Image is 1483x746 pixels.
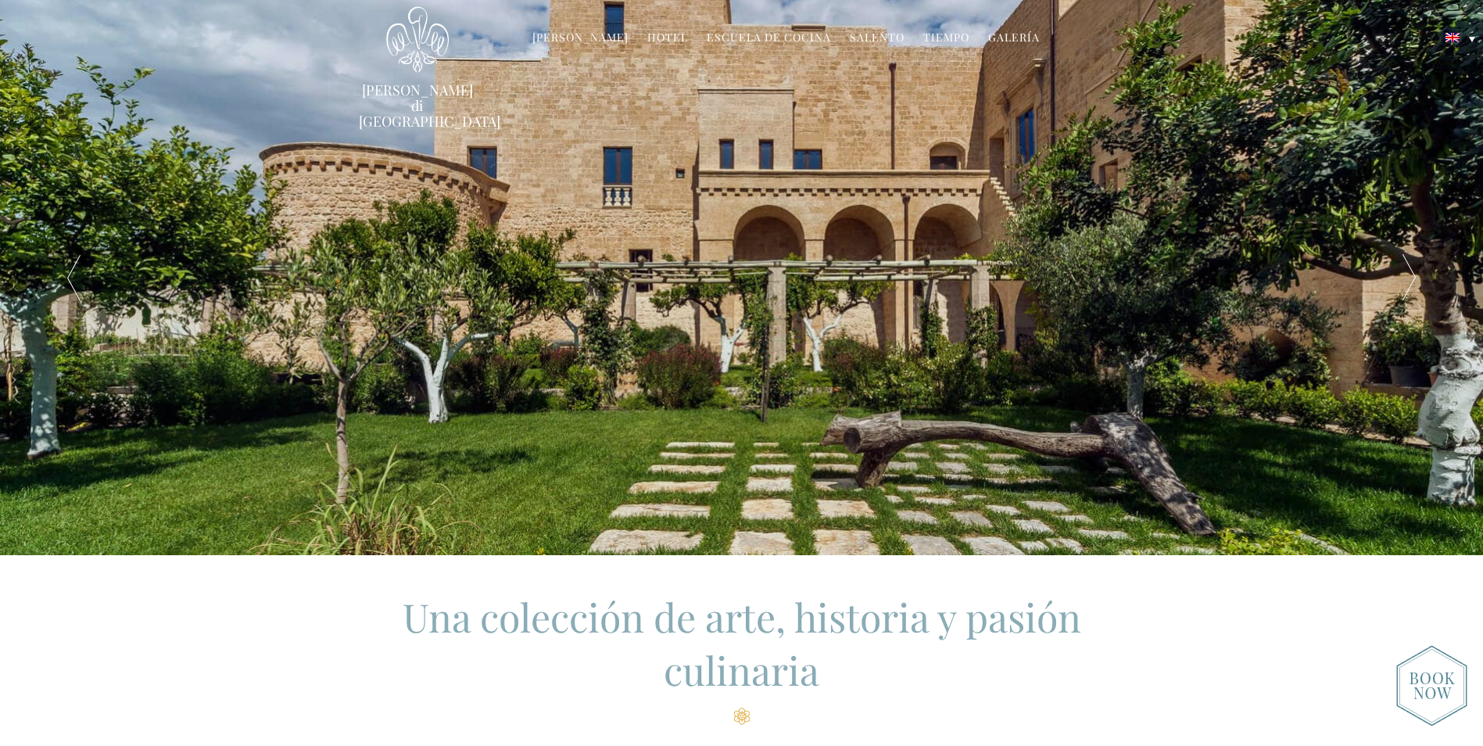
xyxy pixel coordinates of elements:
a: Tiempo [923,30,969,48]
a: Hotel [647,30,688,48]
a: Salento [850,30,904,48]
a: Galería [988,30,1040,48]
img: Castello di Ugento [386,6,449,73]
span: Una colección de arte, historia y pasión culinaria [403,590,1081,696]
img: Inglés [1445,33,1460,42]
a: Escuela de cocina [707,30,831,48]
a: [PERSON_NAME] di [GEOGRAPHIC_DATA] [359,82,476,129]
a: [PERSON_NAME] [532,30,629,48]
img: new-booknow.png [1396,645,1467,726]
